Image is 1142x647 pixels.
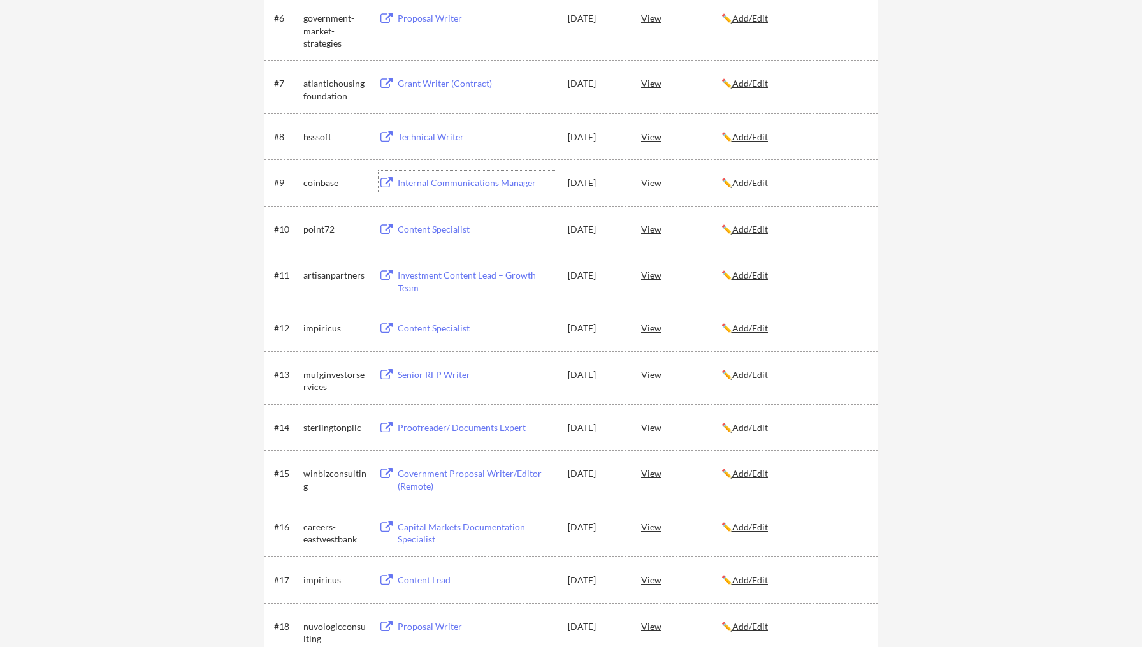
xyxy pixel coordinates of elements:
div: #10 [274,223,299,236]
u: Add/Edit [732,323,768,333]
div: winbizconsulting [303,467,367,492]
div: Grant Writer (Contract) [398,77,556,90]
div: coinbase [303,177,367,189]
div: [DATE] [568,223,624,236]
div: View [641,515,721,538]
div: Investment Content Lead – Growth Team [398,269,556,294]
div: View [641,416,721,439]
div: ✏️ [721,421,867,434]
div: #8 [274,131,299,143]
div: #14 [274,421,299,434]
div: Senior RFP Writer [398,368,556,381]
div: [DATE] [568,131,624,143]
div: ✏️ [721,12,867,25]
u: Add/Edit [732,574,768,585]
div: Content Specialist [398,322,556,335]
div: Capital Markets Documentation Specialist [398,521,556,546]
div: hsssoft [303,131,367,143]
u: Add/Edit [732,422,768,433]
div: #6 [274,12,299,25]
div: Content Specialist [398,223,556,236]
div: View [641,171,721,194]
div: nuvologicconsulting [303,620,367,645]
div: View [641,462,721,484]
div: #13 [274,368,299,381]
div: ✏️ [721,269,867,282]
div: ✏️ [721,77,867,90]
div: [DATE] [568,269,624,282]
div: [DATE] [568,368,624,381]
div: View [641,614,721,637]
div: View [641,568,721,591]
div: [DATE] [568,521,624,534]
div: #12 [274,322,299,335]
div: artisanpartners [303,269,367,282]
div: [DATE] [568,421,624,434]
div: sterlingtonpllc [303,421,367,434]
div: Technical Writer [398,131,556,143]
div: Content Lead [398,574,556,586]
u: Add/Edit [732,177,768,188]
div: ✏️ [721,368,867,381]
u: Add/Edit [732,78,768,89]
div: ✏️ [721,521,867,534]
div: careers-eastwestbank [303,521,367,546]
div: #15 [274,467,299,480]
u: Add/Edit [732,468,768,479]
div: Proofreader/ Documents Expert [398,421,556,434]
div: #17 [274,574,299,586]
div: ✏️ [721,574,867,586]
div: [DATE] [568,322,624,335]
div: View [641,316,721,339]
div: ✏️ [721,322,867,335]
div: #7 [274,77,299,90]
u: Add/Edit [732,224,768,235]
div: View [641,363,721,386]
u: Add/Edit [732,13,768,24]
div: #11 [274,269,299,282]
div: [DATE] [568,177,624,189]
div: #16 [274,521,299,534]
div: #9 [274,177,299,189]
div: impiricus [303,322,367,335]
div: #18 [274,620,299,633]
div: ✏️ [721,177,867,189]
div: View [641,71,721,94]
div: government-market-strategies [303,12,367,50]
div: Government Proposal Writer/Editor (Remote) [398,467,556,492]
div: [DATE] [568,77,624,90]
u: Add/Edit [732,621,768,632]
div: View [641,125,721,148]
div: [DATE] [568,467,624,480]
div: [DATE] [568,574,624,586]
div: ✏️ [721,467,867,480]
div: View [641,217,721,240]
div: point72 [303,223,367,236]
div: [DATE] [568,12,624,25]
div: atlantichousingfoundation [303,77,367,102]
div: Proposal Writer [398,12,556,25]
u: Add/Edit [732,131,768,142]
div: [DATE] [568,620,624,633]
div: ✏️ [721,620,867,633]
div: impiricus [303,574,367,586]
div: ✏️ [721,223,867,236]
u: Add/Edit [732,270,768,280]
div: Internal Communications Manager [398,177,556,189]
u: Add/Edit [732,521,768,532]
div: View [641,6,721,29]
div: ✏️ [721,131,867,143]
u: Add/Edit [732,369,768,380]
div: Proposal Writer [398,620,556,633]
div: View [641,263,721,286]
div: mufginvestorservices [303,368,367,393]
